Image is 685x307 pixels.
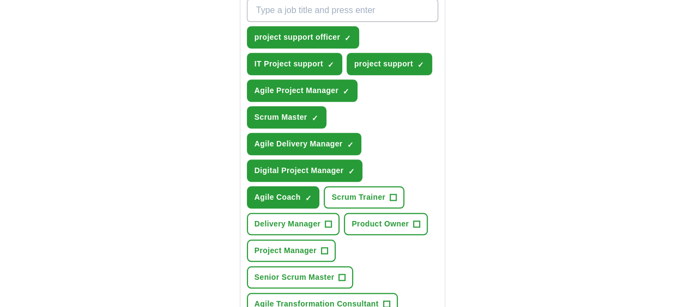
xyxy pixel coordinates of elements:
[347,53,432,75] button: project support✓
[344,213,428,235] button: Product Owner
[247,106,326,128] button: Scrum Master✓
[247,159,363,182] button: Digital Project Manager✓
[254,218,321,230] span: Delivery Manager
[247,79,357,102] button: Agile Project Manager✓
[305,194,311,202] span: ✓
[324,186,404,208] button: Scrum Trainer
[343,87,349,96] span: ✓
[331,192,385,203] span: Scrum Trainer
[254,245,317,256] span: Project Manager
[417,60,424,69] span: ✓
[344,34,351,42] span: ✓
[254,138,343,150] span: Agile Delivery Manager
[247,240,336,262] button: Project Manager
[254,165,344,176] span: Digital Project Manager
[254,192,301,203] span: Agile Coach
[247,133,362,155] button: Agile Delivery Manager✓
[328,60,334,69] span: ✓
[254,58,323,70] span: IT Project support
[351,218,409,230] span: Product Owner
[347,140,353,149] span: ✓
[254,85,338,96] span: Agile Project Manager
[354,58,413,70] span: project support
[312,114,318,122] span: ✓
[254,112,307,123] span: Scrum Master
[247,266,354,288] button: Senior Scrum Master
[247,213,340,235] button: Delivery Manager
[254,32,340,43] span: project support officer
[247,26,359,48] button: project support officer✓
[247,53,342,75] button: IT Project support✓
[348,167,354,176] span: ✓
[254,272,335,283] span: Senior Scrum Master
[247,186,320,208] button: Agile Coach✓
